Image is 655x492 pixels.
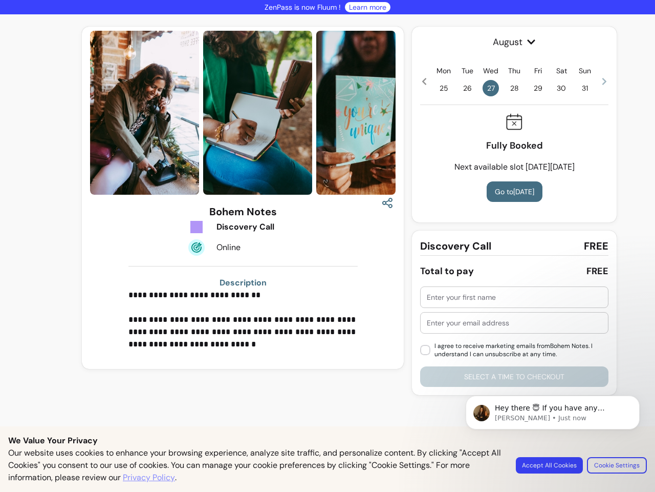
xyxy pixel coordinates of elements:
img: https://d3pz9znudhj10h.cloudfront.net/b4ffa321-a85e-4f2a-92c5-e0ad92009282 [316,31,425,195]
span: 30 [553,80,570,96]
a: Learn more [349,2,386,12]
p: Tue [462,66,473,76]
span: 31 [577,80,593,96]
p: We Value Your Privacy [8,435,647,447]
p: Sat [556,66,567,76]
div: Discovery Call [216,221,305,233]
p: Next available slot [DATE][DATE] [454,161,575,173]
img: https://d3pz9znudhj10h.cloudfront.net/b50c9bb6-09a9-4b9c-884b-45e0f61a3cf9 [203,31,312,195]
iframe: Intercom notifications message [450,374,655,487]
p: Thu [508,66,520,76]
span: 27 [483,80,499,96]
p: Sun [579,66,591,76]
img: https://d3pz9znudhj10h.cloudfront.net/d10b302a-3e7d-421b-818d-4f9bef657b96 [90,31,199,195]
span: 29 [530,80,546,96]
p: Our website uses cookies to enhance your browsing experience, analyze site traffic, and personali... [8,447,504,484]
p: Fri [534,66,542,76]
p: Wed [483,66,498,76]
img: Fully booked icon [506,113,522,130]
button: Go to[DATE] [487,181,542,202]
a: Privacy Policy [123,471,175,484]
img: Tickets Icon [188,219,205,235]
p: Fully Booked [486,138,543,153]
p: Mon [436,66,451,76]
h3: Bohem Notes [209,204,277,219]
div: FREE [586,264,608,278]
span: FREE [584,239,608,253]
span: August [420,35,608,49]
span: Discovery Call [420,239,491,253]
span: 28 [506,80,522,96]
div: Total to pay [420,264,474,278]
input: Enter your email address [427,318,602,328]
p: ZenPass is now Fluum ! [265,2,341,12]
h3: Description [128,277,358,289]
div: Online [216,241,305,254]
span: 26 [459,80,475,96]
input: Enter your first name [427,292,602,302]
span: 25 [435,80,452,96]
